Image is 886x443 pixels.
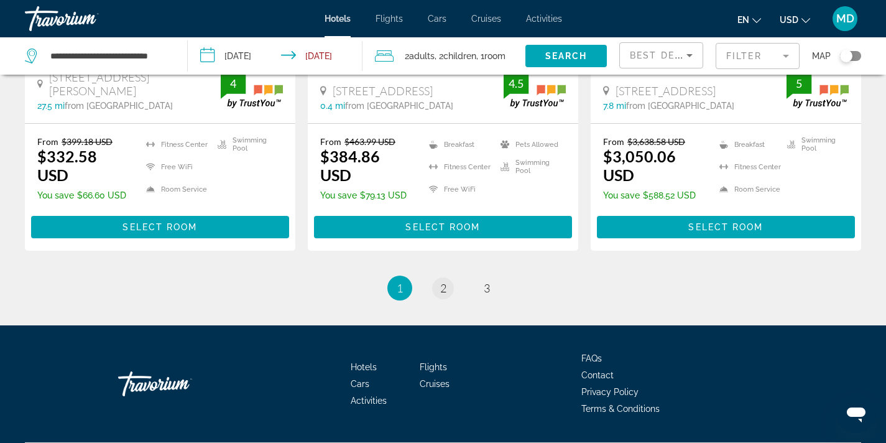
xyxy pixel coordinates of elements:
a: Select Room [314,219,572,233]
span: 1 [397,281,403,295]
span: Children [443,51,476,61]
li: Swimming Pool [781,136,849,152]
button: Toggle map [831,50,861,62]
li: Breakfast [713,136,781,152]
span: From [37,136,58,147]
li: Fitness Center [713,159,781,175]
button: Travelers: 2 adults, 2 children [362,37,525,75]
span: Map [812,47,831,65]
a: Privacy Policy [581,387,639,397]
li: Room Service [140,181,211,197]
span: from [GEOGRAPHIC_DATA] [626,101,734,111]
span: Adults [409,51,435,61]
li: Pets Allowed [494,136,566,152]
span: You save [37,190,74,200]
li: Swimming Pool [494,159,566,175]
button: Filter [716,42,800,70]
nav: Pagination [25,276,861,301]
mat-select: Sort by [630,48,693,63]
span: You save [603,190,640,200]
a: Terms & Conditions [581,404,660,414]
img: trustyou-badge.svg [504,72,566,108]
p: $79.13 USD [320,190,413,200]
a: Flights [376,14,403,24]
li: Fitness Center [423,159,494,175]
a: Activities [351,396,387,406]
p: $66.60 USD [37,190,131,200]
span: Best Deals [630,50,694,60]
button: Check-in date: Sep 19, 2025 Check-out date: Sep 21, 2025 [188,37,363,75]
span: 7.8 mi [603,101,626,111]
iframe: Button to launch messaging window [836,393,876,433]
span: 27.5 mi [37,101,65,111]
span: Search [545,51,588,61]
li: Room Service [713,181,781,197]
a: Flights [420,362,447,372]
a: Select Room [597,219,855,233]
ins: $332.58 USD [37,147,97,184]
button: Select Room [597,216,855,238]
span: From [603,136,624,147]
button: Search [525,45,607,67]
div: 4.5 [504,76,528,91]
span: Select Room [122,222,197,232]
ins: $3,050.06 USD [603,147,676,184]
span: from [GEOGRAPHIC_DATA] [65,101,173,111]
div: 4 [221,76,246,91]
a: Cars [351,379,369,389]
li: Fitness Center [140,136,211,152]
span: Activities [526,14,562,24]
span: 2 [440,281,446,295]
a: Cruises [471,14,501,24]
del: $3,638.58 USD [627,136,685,147]
span: Select Room [688,222,763,232]
span: from [GEOGRAPHIC_DATA] [345,101,453,111]
button: User Menu [829,6,861,32]
a: Hotels [325,14,351,24]
span: From [320,136,341,147]
img: trustyou-badge.svg [221,72,283,108]
a: FAQs [581,353,602,363]
span: [STREET_ADDRESS] [616,84,716,98]
span: [STREET_ADDRESS] [333,84,433,98]
span: MD [836,12,854,25]
img: trustyou-badge.svg [787,72,849,108]
del: $399.18 USD [62,136,113,147]
a: Travorium [118,365,242,403]
span: , 2 [435,47,476,65]
span: You save [320,190,357,200]
button: Select Room [314,216,572,238]
button: Change currency [780,11,810,29]
li: Swimming Pool [211,136,283,152]
a: Cruises [420,379,450,389]
li: Free WiFi [140,159,211,175]
button: Change language [737,11,761,29]
a: Select Room [31,219,289,233]
a: Cars [428,14,446,24]
div: 5 [787,76,811,91]
li: Free WiFi [423,181,494,197]
a: Contact [581,370,614,380]
del: $463.99 USD [344,136,395,147]
span: [STREET_ADDRESS][PERSON_NAME] [49,70,221,98]
span: en [737,15,749,25]
span: 2 [405,47,435,65]
span: 0.4 mi [320,101,345,111]
span: Room [484,51,505,61]
a: Hotels [351,362,377,372]
span: USD [780,15,798,25]
span: 3 [484,281,490,295]
p: $588.52 USD [603,190,704,200]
